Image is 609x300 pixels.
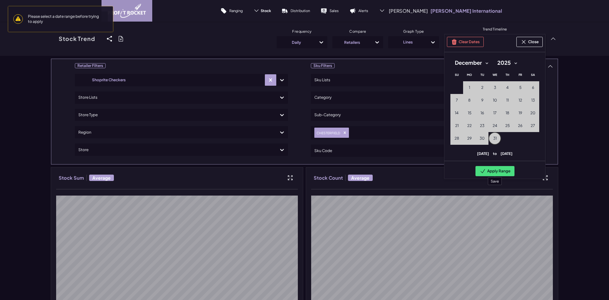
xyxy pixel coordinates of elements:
[430,8,502,14] p: [PERSON_NAME] International
[531,73,535,77] span: Sa
[336,37,368,47] div: Retailers
[215,3,248,18] a: Ranging
[467,123,472,128] span: 22
[341,130,348,135] div: Remove CHESTERFIELD
[481,110,484,116] span: 16
[531,98,535,103] span: 13
[330,8,339,13] p: Sales
[519,73,522,77] span: Fr
[450,151,539,156] p: [DATE] [DATE]
[530,110,535,116] span: 20
[314,110,509,120] div: Sub-Category
[532,85,534,90] span: 6
[455,136,459,141] span: 28
[505,123,510,128] span: 25
[392,37,424,47] div: Lines
[493,123,497,128] span: 24
[455,110,459,116] span: 14
[78,75,139,85] div: Shoprite Checkers
[78,92,273,103] div: Store Lists
[280,37,312,47] div: Daily
[518,123,522,128] span: 26
[468,98,471,103] span: 8
[291,8,310,13] p: Distribution
[314,75,509,85] div: Sku Lists
[358,8,368,13] p: Alerts
[475,166,514,176] button: Apply Range
[311,63,335,68] span: Sku Filters
[506,85,509,90] span: 4
[389,8,428,14] span: [PERSON_NAME]
[469,85,470,90] span: 1
[481,85,483,90] span: 2
[506,73,509,77] span: Th
[261,8,271,13] span: Stock
[403,29,424,34] span: Graph Type
[483,27,507,31] span: Trend Timeline
[229,8,243,13] p: Ranging
[276,3,315,18] a: Distribution
[78,110,273,120] div: Store Type
[344,3,374,18] a: Alerts
[455,73,459,77] span: Su
[314,146,509,156] div: Sku Code
[506,98,509,103] span: 11
[481,73,484,77] span: Tu
[349,29,366,34] span: Compare
[315,130,341,136] div: CHESTERFIELD
[89,175,114,181] span: Average
[348,175,373,181] span: Average
[506,110,509,116] span: 18
[519,110,522,116] span: 19
[314,92,509,103] div: Category
[78,127,273,137] div: Region
[455,123,459,128] span: 21
[467,136,472,141] span: 29
[467,73,472,77] span: Mo
[292,29,312,34] span: Frequency
[468,110,471,116] span: 15
[108,4,146,18] img: image
[447,37,484,47] button: Clear Dates
[493,98,497,103] span: 10
[516,37,543,47] button: Close
[493,110,497,116] span: 17
[493,73,497,77] span: We
[519,85,521,90] span: 5
[489,151,501,156] span: to
[75,63,106,68] span: Retailer Filters
[456,98,458,103] span: 7
[23,11,108,27] span: Please select a date range before trying to apply
[494,85,496,90] span: 3
[59,175,84,181] h3: Stock Sum
[314,175,343,181] h3: Stock Count
[51,29,103,49] a: Stock Trend
[480,123,484,128] span: 23
[493,136,497,141] span: 31
[531,123,535,128] span: 27
[519,98,522,103] span: 12
[480,136,485,141] span: 30
[78,145,273,155] div: Store
[481,98,483,103] span: 9
[315,3,344,18] a: Sales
